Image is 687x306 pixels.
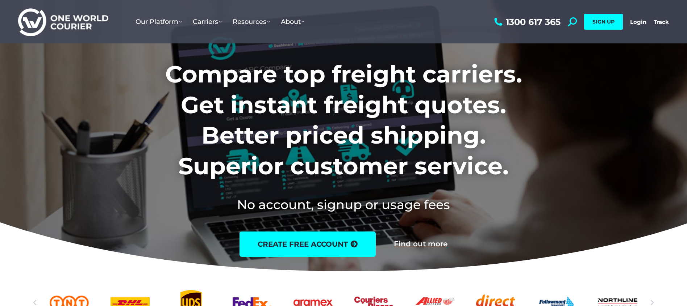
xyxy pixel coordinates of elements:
span: Our Platform [136,18,182,26]
span: SIGN UP [592,18,615,25]
a: Login [630,18,646,25]
a: SIGN UP [584,14,623,30]
a: 1300 617 365 [492,17,561,26]
span: Carriers [193,18,222,26]
a: Our Platform [130,10,187,33]
a: Find out more [394,240,447,248]
span: About [281,18,304,26]
img: One World Courier [18,7,108,37]
a: Resources [227,10,275,33]
a: Carriers [187,10,227,33]
a: About [275,10,310,33]
h1: Compare top freight carriers. Get instant freight quotes. Better priced shipping. Superior custom... [117,59,570,181]
a: create free account [240,231,376,257]
a: Track [654,18,669,25]
span: Resources [233,18,270,26]
h2: No account, signup or usage fees [117,196,570,213]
